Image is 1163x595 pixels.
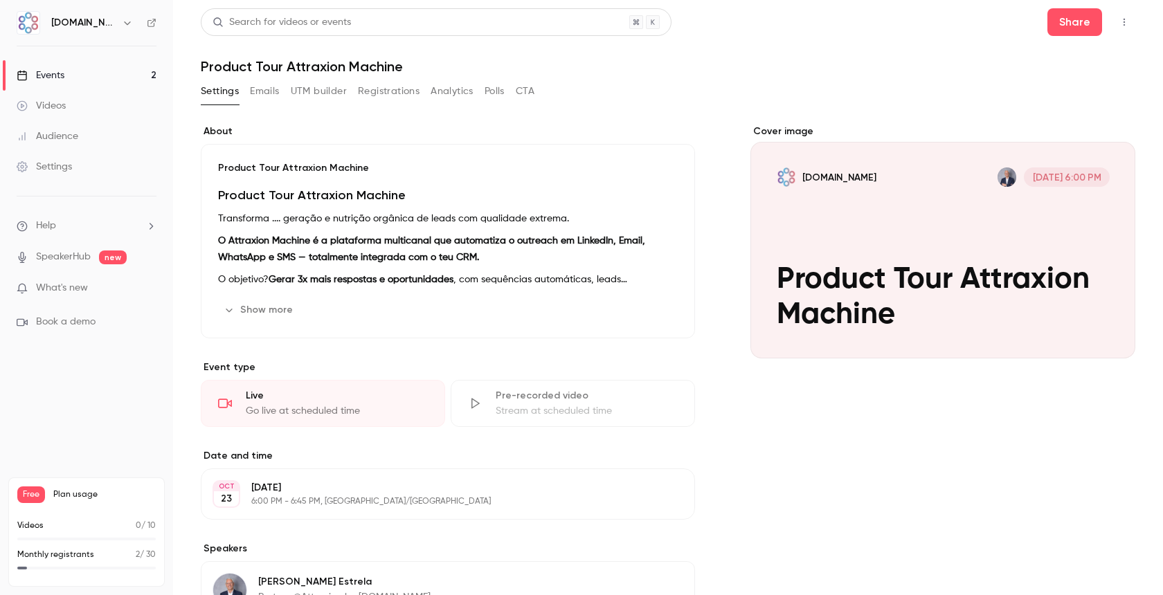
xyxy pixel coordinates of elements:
[201,125,695,138] label: About
[218,236,645,262] strong: O Attraxion Machine é a plataforma multicanal que automatiza o outreach em LinkedIn, Email, Whats...
[750,125,1135,358] section: Cover image
[496,404,678,418] div: Stream at scheduled time
[269,275,453,284] strong: Gerar 3x mais respostas e oportunidades
[250,80,279,102] button: Emails
[291,80,347,102] button: UTM builder
[17,99,66,113] div: Videos
[214,482,239,491] div: OCT
[53,489,156,500] span: Plan usage
[251,481,622,495] p: [DATE]
[17,219,156,233] li: help-dropdown-opener
[246,389,428,403] div: Live
[201,380,445,427] div: LiveGo live at scheduled time
[136,549,156,561] p: / 30
[258,575,605,589] p: [PERSON_NAME] Estrela
[36,281,88,295] span: What's new
[496,389,678,403] div: Pre-recorded video
[218,271,678,288] p: O objetivo? , com sequências automáticas, leads enriquecidas e follow-ups no tempo certo.
[218,299,301,321] button: Show more
[99,250,127,264] span: new
[251,496,622,507] p: 6:00 PM - 6:45 PM, [GEOGRAPHIC_DATA]/[GEOGRAPHIC_DATA]
[201,542,695,556] label: Speakers
[36,219,56,233] span: Help
[17,549,94,561] p: Monthly registrants
[17,68,64,82] div: Events
[17,129,78,143] div: Audience
[485,80,505,102] button: Polls
[17,486,45,503] span: Free
[516,80,534,102] button: CTA
[218,187,406,203] strong: Product Tour Attraxion Machine
[36,315,96,329] span: Book a demo
[140,282,156,295] iframe: Noticeable Trigger
[201,58,1135,75] h1: Product Tour Attraxion Machine
[750,125,1135,138] label: Cover image
[431,80,474,102] button: Analytics
[213,15,351,30] div: Search for videos or events
[51,16,116,30] h6: [DOMAIN_NAME]
[17,12,39,34] img: AMT.Group
[218,210,678,227] p: Transforma .... geração e nutrição orgânica de leads com qualidade extrema.
[36,250,91,264] a: SpeakerHub
[136,551,140,559] span: 2
[218,161,678,175] p: Product Tour Attraxion Machine
[201,449,695,463] label: Date and time
[221,492,232,506] p: 23
[358,80,420,102] button: Registrations
[136,522,141,530] span: 0
[17,160,72,174] div: Settings
[1047,8,1102,36] button: Share
[136,520,156,532] p: / 10
[451,380,695,427] div: Pre-recorded videoStream at scheduled time
[246,404,428,418] div: Go live at scheduled time
[201,360,695,374] p: Event type
[201,80,239,102] button: Settings
[17,520,44,532] p: Videos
